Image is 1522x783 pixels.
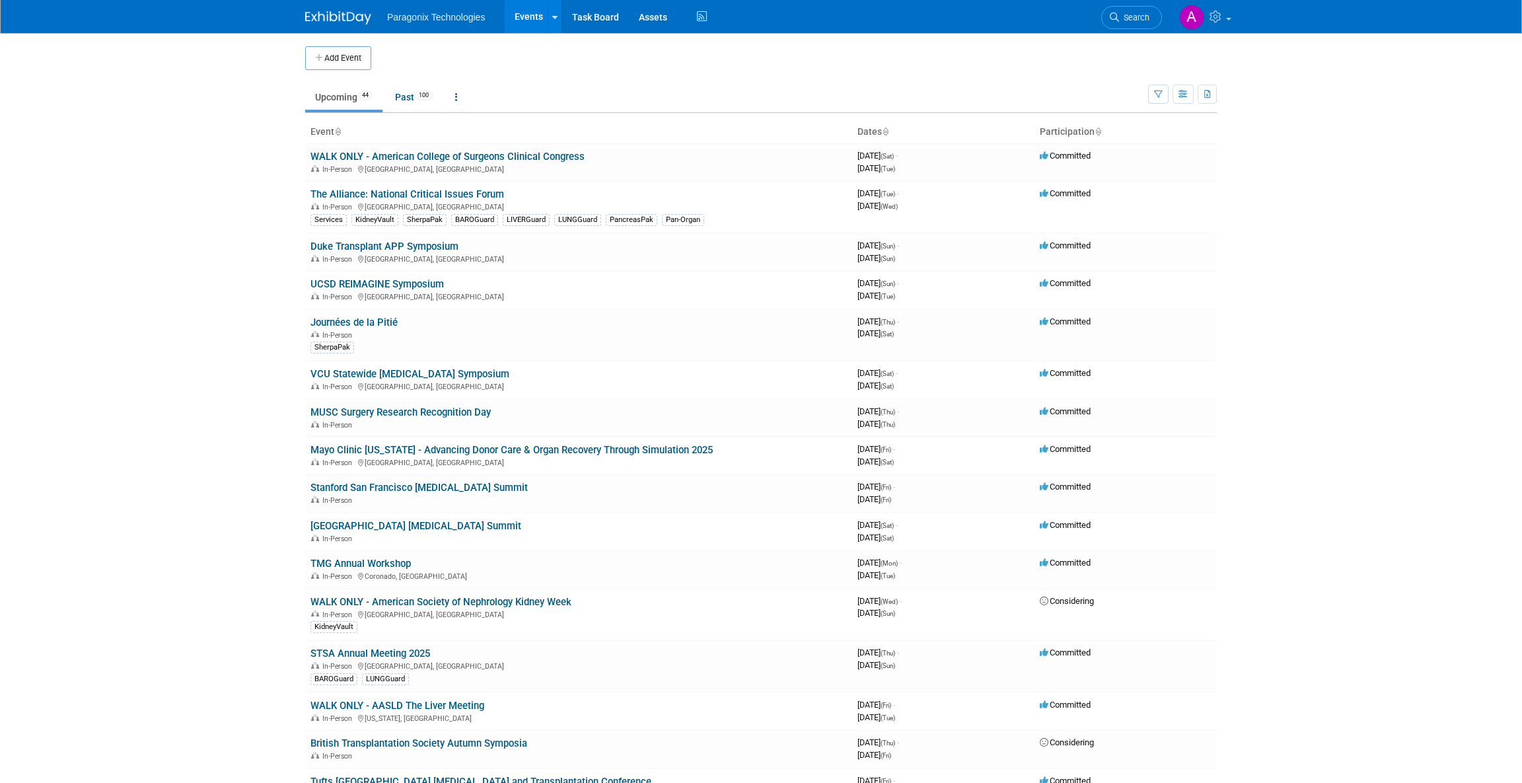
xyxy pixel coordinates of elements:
span: (Sat) [881,370,894,377]
span: (Mon) [881,560,898,567]
span: (Fri) [881,446,891,453]
span: Committed [1040,151,1091,161]
span: (Sun) [881,242,895,250]
span: [DATE] [857,317,899,326]
img: In-Person Event [311,331,319,338]
span: (Tue) [881,572,895,579]
span: [DATE] [857,700,895,710]
a: Journées de la Pitié [310,317,398,328]
span: Considering [1040,596,1094,606]
span: (Thu) [881,318,895,326]
span: [DATE] [857,419,895,429]
span: - [897,648,899,657]
span: Committed [1040,368,1091,378]
img: In-Person Event [311,714,319,721]
img: In-Person Event [311,496,319,503]
span: (Fri) [881,496,891,503]
a: Upcoming44 [305,85,382,110]
th: Participation [1034,121,1217,143]
div: [GEOGRAPHIC_DATA], [GEOGRAPHIC_DATA] [310,457,847,467]
div: [GEOGRAPHIC_DATA], [GEOGRAPHIC_DATA] [310,291,847,301]
div: KidneyVault [351,214,398,226]
span: [DATE] [857,596,902,606]
a: [GEOGRAPHIC_DATA] [MEDICAL_DATA] Summit [310,520,521,532]
span: (Sat) [881,330,894,338]
span: [DATE] [857,368,898,378]
span: In-Person [322,421,356,429]
span: [DATE] [857,737,899,747]
span: [DATE] [857,278,899,288]
span: (Tue) [881,165,895,172]
th: Event [305,121,852,143]
span: - [900,558,902,568]
span: In-Person [322,752,356,761]
span: [DATE] [857,241,899,250]
span: Committed [1040,278,1091,288]
span: (Wed) [881,203,898,210]
span: [DATE] [857,558,902,568]
span: [DATE] [857,188,899,198]
a: Mayo Clinic [US_STATE] - Advancing Donor Care & Organ Recovery Through Simulation 2025 [310,444,713,456]
span: (Fri) [881,702,891,709]
div: SherpaPak [403,214,447,226]
img: ExhibitDay [305,11,371,24]
a: Duke Transplant APP Symposium [310,241,458,252]
span: [DATE] [857,201,898,211]
a: STSA Annual Meeting 2025 [310,648,430,659]
img: In-Person Event [311,255,319,262]
div: Services [310,214,347,226]
img: In-Person Event [311,165,319,172]
span: In-Person [322,662,356,671]
span: [DATE] [857,570,895,580]
span: In-Person [322,331,356,340]
span: Committed [1040,700,1091,710]
span: Committed [1040,648,1091,657]
div: Coronado, [GEOGRAPHIC_DATA] [310,570,847,581]
span: [DATE] [857,520,898,530]
span: [DATE] [857,151,898,161]
div: LIVERGuard [503,214,550,226]
span: (Sun) [881,610,895,617]
span: Paragonix Technologies [387,12,485,22]
a: WALK ONLY - American College of Surgeons Clinical Congress [310,151,585,163]
a: WALK ONLY - American Society of Nephrology Kidney Week [310,596,571,608]
div: BAROGuard [310,673,357,685]
div: SherpaPak [310,342,354,354]
img: In-Person Event [311,383,319,389]
span: [DATE] [857,444,895,454]
span: (Tue) [881,190,895,198]
span: Committed [1040,482,1091,492]
span: (Sat) [881,383,894,390]
span: - [897,737,899,747]
a: Sort by Start Date [882,126,888,137]
span: 44 [358,91,373,100]
span: [DATE] [857,163,895,173]
span: [DATE] [857,750,891,760]
span: In-Person [322,572,356,581]
div: [GEOGRAPHIC_DATA], [GEOGRAPHIC_DATA] [310,609,847,619]
img: In-Person Event [311,662,319,669]
span: [DATE] [857,494,891,504]
a: Sort by Participation Type [1095,126,1101,137]
span: - [893,700,895,710]
div: [GEOGRAPHIC_DATA], [GEOGRAPHIC_DATA] [310,660,847,671]
span: (Thu) [881,650,895,657]
span: (Sun) [881,255,895,262]
a: TMG Annual Workshop [310,558,411,570]
span: In-Person [322,203,356,211]
span: In-Person [322,459,356,467]
img: In-Person Event [311,752,319,759]
div: KidneyVault [310,621,357,633]
a: MUSC Surgery Research Recognition Day [310,406,491,418]
span: - [897,317,899,326]
span: (Thu) [881,421,895,428]
img: In-Person Event [311,572,319,579]
span: In-Person [322,714,356,723]
img: In-Person Event [311,459,319,465]
span: (Sat) [881,522,894,529]
a: VCU Statewide [MEDICAL_DATA] Symposium [310,368,509,380]
span: - [897,241,899,250]
div: [GEOGRAPHIC_DATA], [GEOGRAPHIC_DATA] [310,253,847,264]
span: - [896,368,898,378]
span: In-Person [322,165,356,174]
